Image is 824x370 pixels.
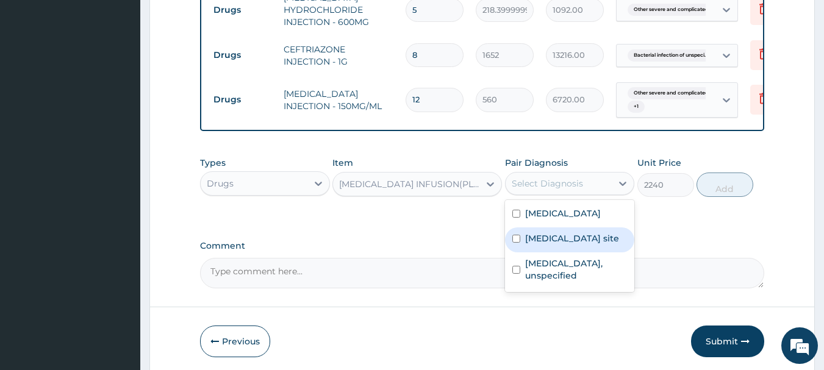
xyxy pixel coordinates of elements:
[505,157,568,169] label: Pair Diagnosis
[63,68,205,84] div: Chat with us now
[697,173,753,197] button: Add
[525,207,601,219] label: [MEDICAL_DATA]
[278,82,399,118] td: [MEDICAL_DATA] INJECTION - 150MG/ML
[200,6,229,35] div: Minimize live chat window
[332,157,353,169] label: Item
[691,326,764,357] button: Submit
[207,44,278,66] td: Drugs
[628,87,723,99] span: Other severe and complicated P...
[278,37,399,74] td: CEFTRIAZONE INJECTION - 1G
[525,232,619,244] label: [MEDICAL_DATA] site
[628,49,714,62] span: Bacterial infection of unspeci...
[23,61,49,91] img: d_794563401_company_1708531726252_794563401
[6,243,232,286] textarea: Type your message and hit 'Enter'
[207,177,234,190] div: Drugs
[628,4,723,16] span: Other severe and complicated P...
[339,178,481,190] div: [MEDICAL_DATA] INFUSION(PLUS INFUSION SET)
[200,158,226,168] label: Types
[512,177,583,190] div: Select Diagnosis
[200,326,270,357] button: Previous
[200,241,765,251] label: Comment
[637,157,681,169] label: Unit Price
[628,101,645,113] span: + 1
[71,109,168,232] span: We're online!
[525,257,628,282] label: [MEDICAL_DATA], unspecified
[207,88,278,111] td: Drugs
